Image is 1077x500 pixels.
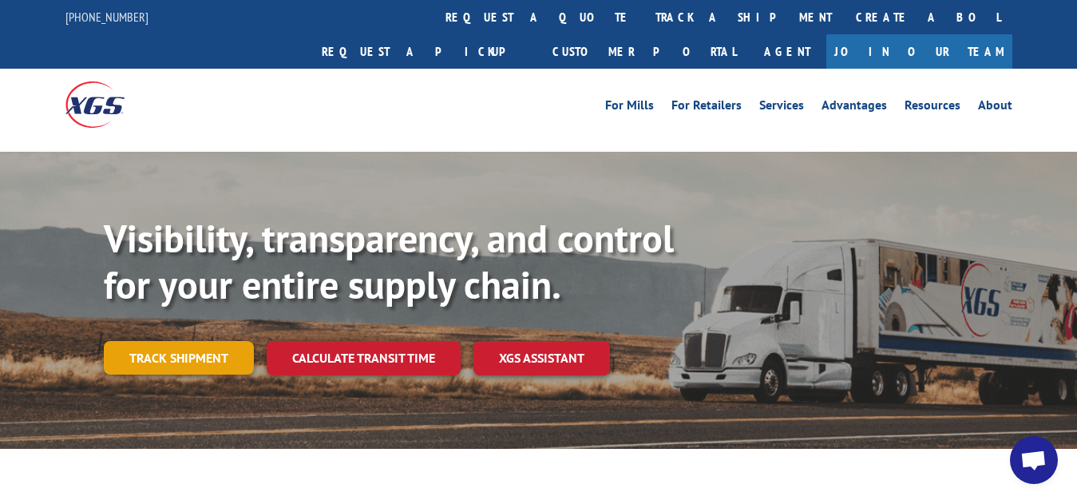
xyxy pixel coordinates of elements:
[978,99,1012,117] a: About
[826,34,1012,69] a: Join Our Team
[759,99,804,117] a: Services
[605,99,654,117] a: For Mills
[267,341,461,375] a: Calculate transit time
[540,34,748,69] a: Customer Portal
[822,99,887,117] a: Advantages
[905,99,960,117] a: Resources
[65,9,148,25] a: [PHONE_NUMBER]
[748,34,826,69] a: Agent
[104,213,674,309] b: Visibility, transparency, and control for your entire supply chain.
[473,341,610,375] a: XGS ASSISTANT
[1010,436,1058,484] div: Open chat
[310,34,540,69] a: Request a pickup
[104,341,254,375] a: Track shipment
[671,99,742,117] a: For Retailers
